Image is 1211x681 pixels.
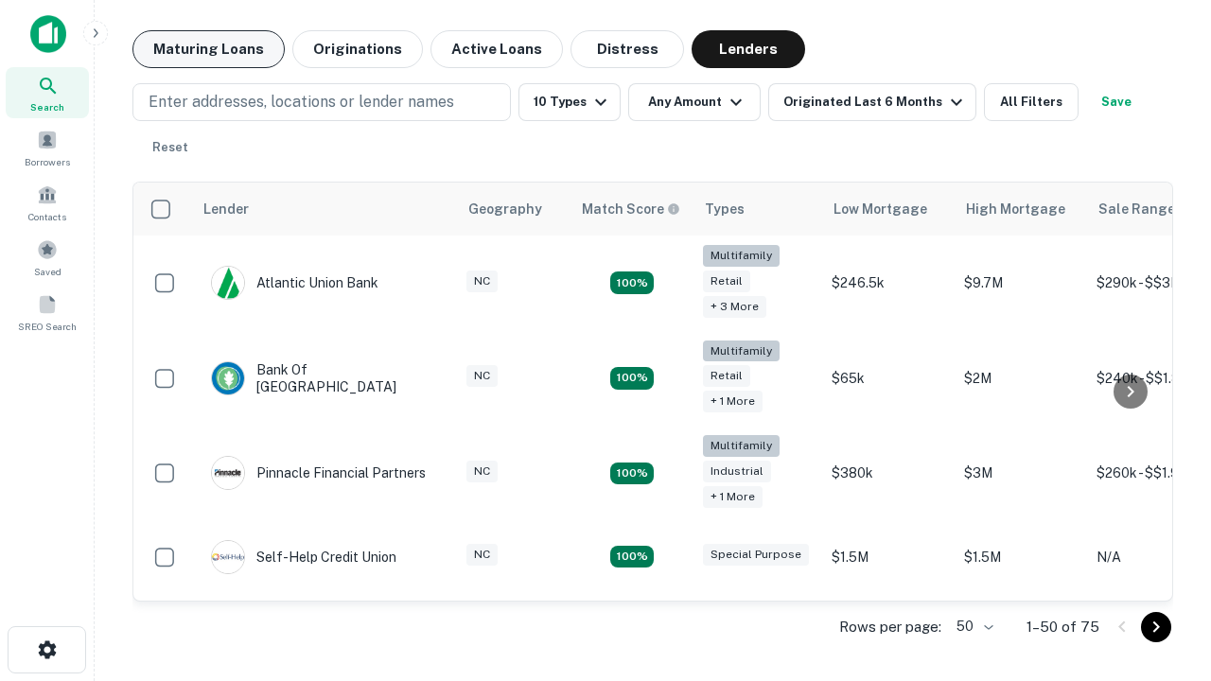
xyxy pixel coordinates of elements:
td: $3M [955,426,1087,521]
td: $1.5M [955,521,1087,593]
td: $1.5M [822,521,955,593]
div: + 1 more [703,391,763,412]
div: Matching Properties: 10, hasApolloMatch: undefined [610,271,654,294]
div: Pinnacle Financial Partners [211,456,426,490]
a: Contacts [6,177,89,228]
button: Go to next page [1141,612,1171,642]
p: Enter addresses, locations or lender names [149,91,454,113]
div: NC [466,461,498,482]
p: 1–50 of 75 [1027,616,1099,638]
h6: Match Score [582,199,676,219]
div: 50 [949,613,996,640]
div: Originated Last 6 Months [783,91,968,113]
th: High Mortgage [955,183,1087,236]
td: $65k [822,331,955,427]
button: Active Loans [430,30,563,68]
div: Bank Of [GEOGRAPHIC_DATA] [211,361,438,395]
img: picture [212,267,244,299]
div: NC [466,271,498,292]
div: Special Purpose [703,544,809,566]
div: Multifamily [703,435,780,457]
button: Distress [570,30,684,68]
button: Maturing Loans [132,30,285,68]
img: capitalize-icon.png [30,15,66,53]
td: $380k [822,426,955,521]
div: Matching Properties: 17, hasApolloMatch: undefined [610,367,654,390]
a: SREO Search [6,287,89,338]
button: Save your search to get updates of matches that match your search criteria. [1086,83,1147,121]
a: Saved [6,232,89,283]
span: Borrowers [25,154,70,169]
button: All Filters [984,83,1079,121]
button: Enter addresses, locations or lender names [132,83,511,121]
span: Search [30,99,64,114]
div: Lender [203,198,249,220]
td: $9.7M [955,236,1087,331]
th: Types [693,183,822,236]
td: $246.5k [822,236,955,331]
div: + 1 more [703,486,763,508]
button: Any Amount [628,83,761,121]
div: Types [705,198,745,220]
div: Retail [703,271,750,292]
button: Lenders [692,30,805,68]
button: Originations [292,30,423,68]
div: Atlantic Union Bank [211,266,378,300]
td: $2M [955,331,1087,427]
div: NC [466,544,498,566]
a: Search [6,67,89,118]
button: Reset [140,129,201,166]
th: Lender [192,183,457,236]
div: Matching Properties: 13, hasApolloMatch: undefined [610,463,654,485]
span: SREO Search [18,319,77,334]
div: Multifamily [703,340,780,362]
div: Retail [703,365,750,387]
span: Saved [34,264,61,279]
span: Contacts [28,209,66,224]
button: 10 Types [518,83,621,121]
th: Geography [457,183,570,236]
img: picture [212,541,244,573]
div: Geography [468,198,542,220]
div: + 3 more [703,296,766,318]
div: Low Mortgage [834,198,927,220]
div: Sale Range [1098,198,1175,220]
p: Rows per page: [839,616,941,638]
img: picture [212,457,244,489]
button: Originated Last 6 Months [768,83,976,121]
iframe: Chat Widget [1116,530,1211,620]
div: NC [466,365,498,387]
img: picture [212,362,244,394]
div: High Mortgage [966,198,1065,220]
th: Capitalize uses an advanced AI algorithm to match your search with the best lender. The match sco... [570,183,693,236]
div: Self-help Credit Union [211,540,396,574]
div: Matching Properties: 11, hasApolloMatch: undefined [610,546,654,568]
div: Multifamily [703,245,780,267]
a: Borrowers [6,122,89,173]
th: Low Mortgage [822,183,955,236]
div: Industrial [703,461,771,482]
div: Capitalize uses an advanced AI algorithm to match your search with the best lender. The match sco... [582,199,680,219]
